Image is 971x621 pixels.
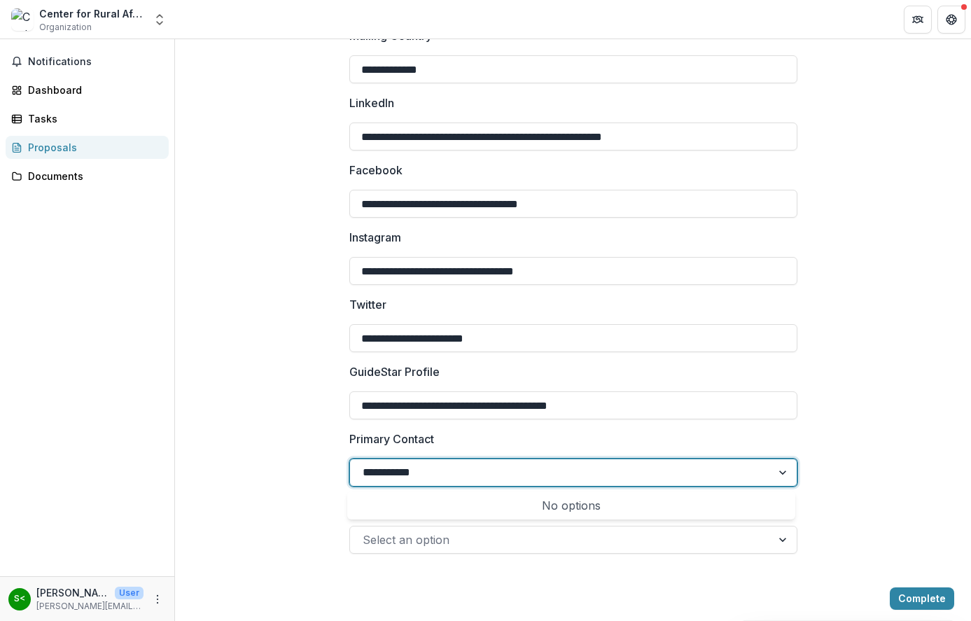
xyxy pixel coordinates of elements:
button: Partners [904,6,932,34]
div: Proposals [28,140,158,155]
p: [PERSON_NAME][EMAIL_ADDRESS][DOMAIN_NAME] [36,600,144,613]
p: Facebook [349,162,403,179]
span: Organization [39,21,92,34]
a: Tasks [6,107,169,130]
div: Center for Rural Affairs [39,6,144,21]
button: Complete [890,587,954,610]
p: LinkedIn [349,95,394,111]
img: Center for Rural Affairs [11,8,34,31]
button: More [149,591,166,608]
div: Documents [28,169,158,183]
a: Documents [6,165,169,188]
div: Dashboard [28,83,158,97]
button: Get Help [937,6,965,34]
button: Notifications [6,50,169,73]
p: Twitter [349,296,386,313]
a: Proposals [6,136,169,159]
p: GuideStar Profile [349,363,440,380]
button: Open entity switcher [150,6,169,34]
div: No options [350,491,792,519]
p: Primary Contact [349,431,434,447]
a: Dashboard [6,78,169,102]
p: [PERSON_NAME] <[PERSON_NAME][EMAIL_ADDRESS][DOMAIN_NAME]> [36,585,109,600]
span: Notifications [28,56,163,68]
p: Instagram [349,229,401,246]
div: Sarah Smith <sarahs@cfra.org> [14,594,25,603]
p: User [115,587,144,599]
div: Select options list [347,491,795,519]
div: Tasks [28,111,158,126]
